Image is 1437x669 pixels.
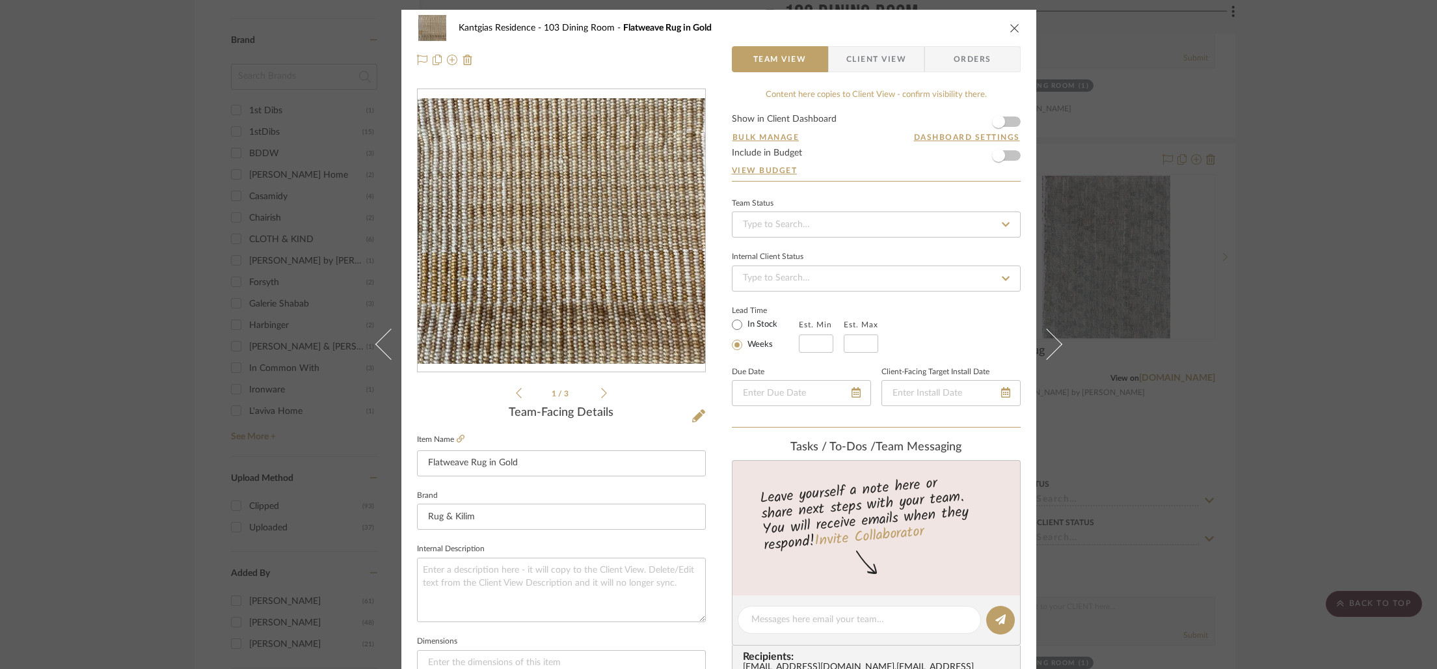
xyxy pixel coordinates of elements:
button: Dashboard Settings [913,131,1021,143]
div: 0 [418,90,705,372]
label: Brand [417,493,438,499]
span: Recipients: [743,651,1015,662]
span: 1 [552,390,558,398]
label: Item Name [417,434,464,445]
span: Orders [939,46,1006,72]
span: Team View [753,46,807,72]
label: Due Date [732,369,764,375]
button: close [1009,22,1021,34]
input: Type to Search… [732,212,1021,238]
button: Bulk Manage [732,131,800,143]
label: In Stock [745,319,777,331]
img: 55b96e16-478b-418f-a291-22f3cf36139c_48x40.jpg [417,15,448,41]
div: Team Status [732,200,773,207]
input: Enter Item Name [417,450,706,476]
span: Tasks / To-Dos / [790,441,876,453]
div: Leave yourself a note here or share next steps with your team. You will receive emails when they ... [730,469,1022,556]
div: Internal Client Status [732,254,803,260]
label: Internal Description [417,546,485,553]
label: Lead Time [732,305,799,316]
span: 103 Dining Room [544,23,623,33]
label: Est. Min [799,320,832,329]
mat-radio-group: Select item type [732,316,799,353]
img: 55b96e16-478b-418f-a291-22f3cf36139c_436x436.jpg [418,98,705,364]
span: Kantgias Residence [459,23,544,33]
label: Client-Facing Target Install Date [881,369,989,375]
div: Content here copies to Client View - confirm visibility there. [732,89,1021,102]
label: Dimensions [417,638,457,645]
span: Flatweave Rug in Gold [623,23,712,33]
label: Est. Max [844,320,878,329]
img: Remove from project [463,55,473,65]
input: Type to Search… [732,266,1021,292]
a: Invite Collaborator [813,521,924,553]
label: Weeks [745,339,773,351]
span: 3 [564,390,571,398]
input: Enter Brand [417,504,706,530]
input: Enter Install Date [881,380,1021,406]
input: Enter Due Date [732,380,871,406]
div: Team-Facing Details [417,406,706,420]
a: View Budget [732,165,1021,176]
span: Client View [846,46,906,72]
div: team Messaging [732,441,1021,455]
span: / [558,390,564,398]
